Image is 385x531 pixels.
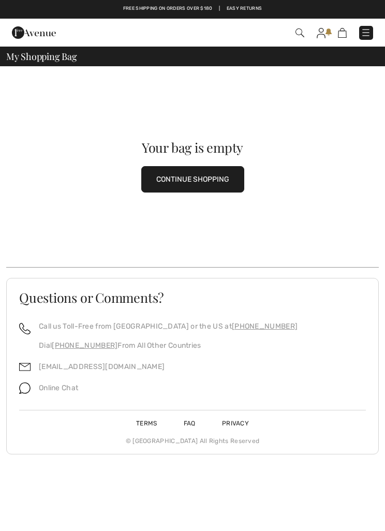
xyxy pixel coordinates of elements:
[19,291,366,304] h3: Questions or Comments?
[19,323,31,334] img: call
[25,141,360,154] div: Your bag is empty
[19,382,31,394] img: chat
[295,28,304,37] img: Search
[124,420,170,427] a: Terms
[12,28,56,37] a: 1ère Avenue
[210,420,261,427] a: Privacy
[52,341,117,350] a: [PHONE_NUMBER]
[123,5,213,12] a: Free shipping on orders over $180
[12,22,56,43] img: 1ère Avenue
[171,420,208,427] a: FAQ
[317,28,325,38] img: My Info
[227,5,262,12] a: Easy Returns
[6,52,77,61] span: My Shopping Bag
[19,428,366,446] div: © [GEOGRAPHIC_DATA] All Rights Reserved
[361,27,371,38] img: Menu
[39,321,298,332] p: Call us Toll-Free from [GEOGRAPHIC_DATA] or the US at
[39,362,165,371] a: [EMAIL_ADDRESS][DOMAIN_NAME]
[141,166,244,193] button: CONTINUE SHOPPING
[232,322,298,331] a: [PHONE_NUMBER]
[39,384,78,392] span: Online Chat
[19,361,31,373] img: email
[39,340,298,351] p: Dial From All Other Countries
[219,5,220,12] span: |
[338,28,347,38] img: Shopping Bag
